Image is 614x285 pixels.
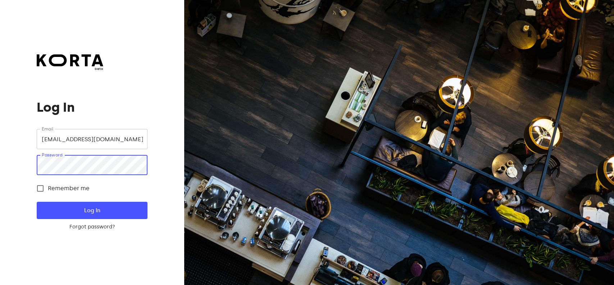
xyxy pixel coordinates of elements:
[37,100,147,115] h1: Log In
[37,54,103,71] a: beta
[37,202,147,219] button: Log In
[37,66,103,71] span: beta
[37,223,147,231] a: Forgot password?
[37,54,103,66] img: Korta
[48,206,136,215] span: Log In
[48,184,90,193] span: Remember me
